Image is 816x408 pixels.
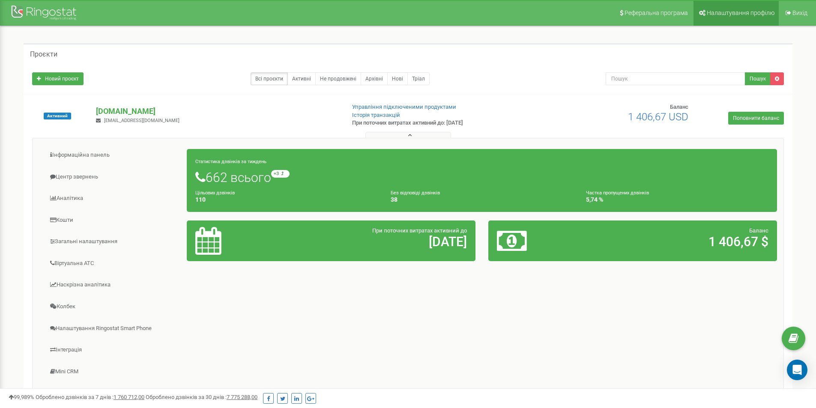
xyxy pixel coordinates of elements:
u: 1 760 712,00 [114,394,144,400]
h1: 662 всього [195,170,768,185]
small: Цільових дзвінків [195,190,235,196]
span: Вихід [792,9,807,16]
a: Інтеграція [39,340,187,360]
a: Історія транзакцій [352,112,400,118]
small: +3 [271,170,290,178]
input: Пошук [606,72,745,85]
a: Інформаційна панель [39,145,187,166]
span: При поточних витратах активний до [372,227,467,234]
a: Колбек [39,296,187,317]
a: Активні [287,72,316,85]
a: Поповнити баланс [728,112,784,125]
span: Оброблено дзвінків за 30 днів : [146,394,257,400]
span: Налаштування профілю [707,9,774,16]
h4: 38 [391,197,573,203]
span: Баланс [670,104,688,110]
h4: 110 [195,197,378,203]
a: Архівні [361,72,388,85]
h2: [DATE] [290,235,467,249]
h2: 1 406,67 $ [592,235,768,249]
a: Кошти [39,210,187,231]
span: Активний [44,113,71,119]
u: 7 775 288,00 [227,394,257,400]
span: 99,989% [9,394,34,400]
a: [PERSON_NAME] [39,383,187,404]
a: Нові [387,72,408,85]
small: Частка пропущених дзвінків [586,190,649,196]
span: [EMAIL_ADDRESS][DOMAIN_NAME] [104,118,179,123]
h4: 5,74 % [586,197,768,203]
a: Всі проєкти [251,72,288,85]
a: Центр звернень [39,167,187,188]
a: Налаштування Ringostat Smart Phone [39,318,187,339]
a: Наскрізна аналітика [39,274,187,295]
a: Віртуальна АТС [39,253,187,274]
span: Реферальна програма [625,9,688,16]
a: Аналiтика [39,188,187,209]
a: Управління підключеними продуктами [352,104,456,110]
span: Оброблено дзвінків за 7 днів : [36,394,144,400]
p: При поточних витратах активний до: [DATE] [352,119,530,127]
a: Не продовжені [315,72,361,85]
span: 1 406,67 USD [628,111,688,123]
a: Новий проєкт [32,72,84,85]
button: Пошук [745,72,771,85]
p: [DOMAIN_NAME] [96,106,338,117]
h5: Проєкти [30,51,57,58]
span: Баланс [749,227,768,234]
div: Open Intercom Messenger [787,360,807,380]
small: Статистика дзвінків за тиждень [195,159,266,164]
small: Без відповіді дзвінків [391,190,440,196]
a: Mini CRM [39,361,187,382]
a: Загальні налаштування [39,231,187,252]
a: Тріал [407,72,430,85]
